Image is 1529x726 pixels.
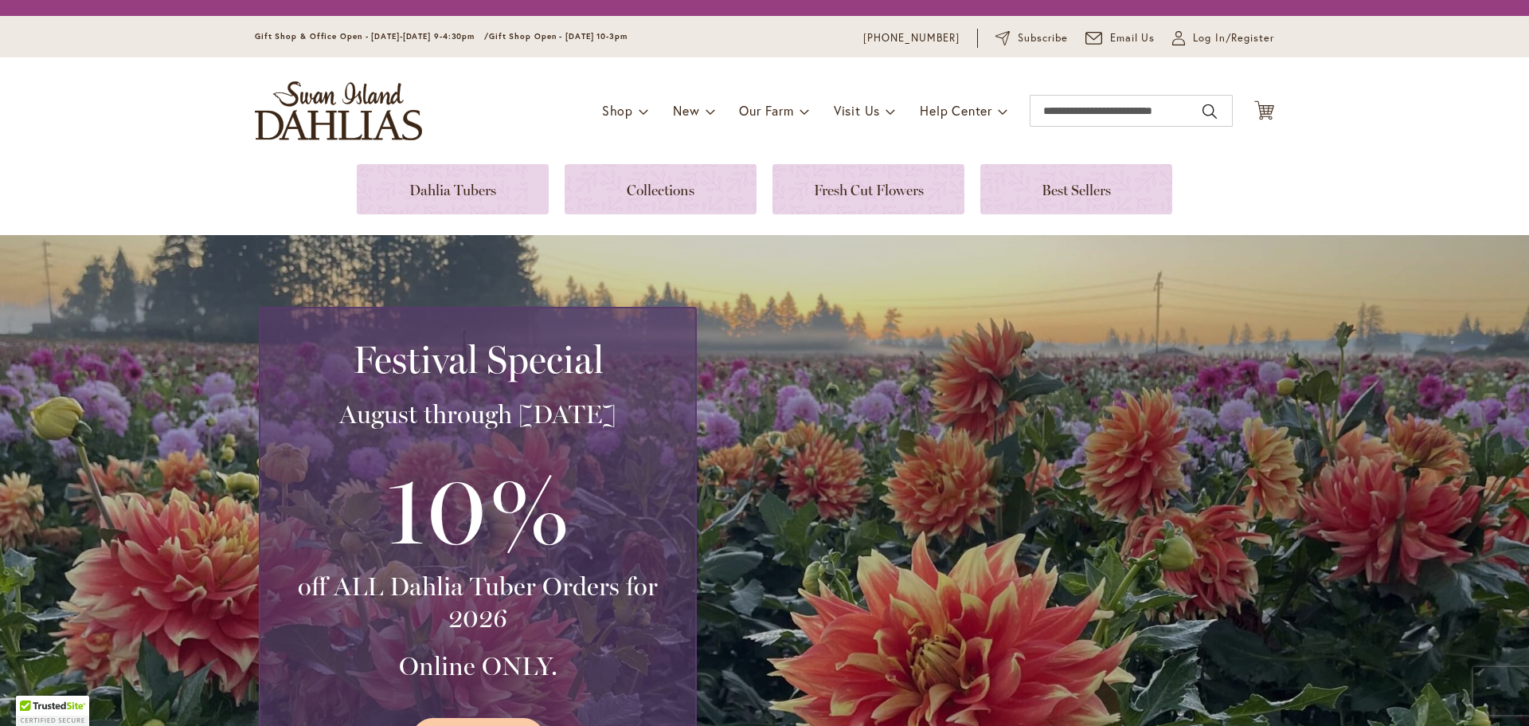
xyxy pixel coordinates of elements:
span: Log In/Register [1193,30,1274,46]
h2: Festival Special [280,337,676,382]
span: Gift Shop Open - [DATE] 10-3pm [489,31,628,41]
span: Subscribe [1018,30,1068,46]
span: Shop [602,102,633,119]
span: Our Farm [739,102,793,119]
h3: Online ONLY. [280,650,676,682]
a: Log In/Register [1172,30,1274,46]
a: store logo [255,81,422,140]
a: [PHONE_NUMBER] [863,30,960,46]
button: Search [1202,99,1217,124]
a: Subscribe [995,30,1068,46]
span: Gift Shop & Office Open - [DATE]-[DATE] 9-4:30pm / [255,31,489,41]
span: Visit Us [834,102,880,119]
h3: off ALL Dahlia Tuber Orders for 2026 [280,571,676,634]
h3: 10% [280,446,676,571]
span: Help Center [920,102,992,119]
span: New [673,102,699,119]
span: Email Us [1110,30,1156,46]
a: Email Us [1085,30,1156,46]
h3: August through [DATE] [280,398,676,430]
